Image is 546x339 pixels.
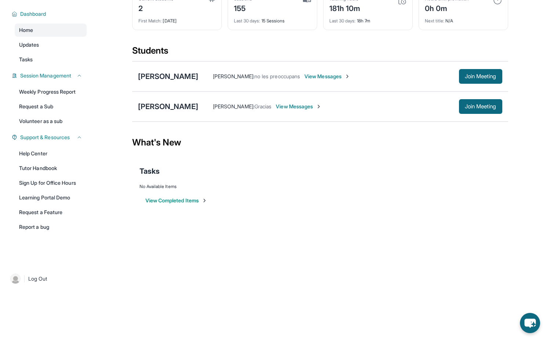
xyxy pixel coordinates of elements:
[425,18,445,24] span: Next title :
[17,134,82,141] button: Support & Resources
[276,103,322,110] span: View Messages
[145,197,207,204] button: View Completed Items
[138,2,173,14] div: 2
[520,313,540,333] button: chat-button
[28,275,47,282] span: Log Out
[465,104,496,109] span: Join Meeting
[15,38,87,51] a: Updates
[20,134,70,141] span: Support & Resources
[15,24,87,37] a: Home
[17,72,82,79] button: Session Management
[138,101,198,112] div: [PERSON_NAME]
[234,2,252,14] div: 155
[15,206,87,219] a: Request a Feature
[19,41,39,48] span: Updates
[23,274,25,283] span: |
[17,10,82,18] button: Dashboard
[20,10,46,18] span: Dashboard
[140,184,501,190] div: No Available Items
[425,14,502,24] div: N/A
[329,2,361,14] div: 181h 10m
[234,18,260,24] span: Last 30 days :
[138,71,198,82] div: [PERSON_NAME]
[15,147,87,160] a: Help Center
[15,53,87,66] a: Tasks
[329,14,406,24] div: 18h 7m
[15,176,87,190] a: Sign Up for Office Hours
[20,72,71,79] span: Session Management
[234,14,311,24] div: 15 Sessions
[425,2,469,14] div: 0h 0m
[15,162,87,175] a: Tutor Handbook
[254,73,300,79] span: no les preoccupans
[459,99,502,114] button: Join Meeting
[15,115,87,128] a: Volunteer as a sub
[213,73,254,79] span: [PERSON_NAME] :
[459,69,502,84] button: Join Meeting
[15,85,87,98] a: Weekly Progress Report
[7,271,87,287] a: |Log Out
[132,45,508,61] div: Students
[15,191,87,204] a: Learning Portal Demo
[344,73,350,79] img: Chevron-Right
[19,56,33,63] span: Tasks
[19,26,33,34] span: Home
[10,274,21,284] img: user-img
[138,14,216,24] div: [DATE]
[254,103,272,109] span: Gracias
[138,18,162,24] span: First Match :
[140,166,160,176] span: Tasks
[329,18,356,24] span: Last 30 days :
[15,220,87,234] a: Report a bug
[15,100,87,113] a: Request a Sub
[213,103,254,109] span: [PERSON_NAME] :
[465,74,496,79] span: Join Meeting
[132,126,508,159] div: What's New
[316,104,322,109] img: Chevron-Right
[304,73,350,80] span: View Messages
